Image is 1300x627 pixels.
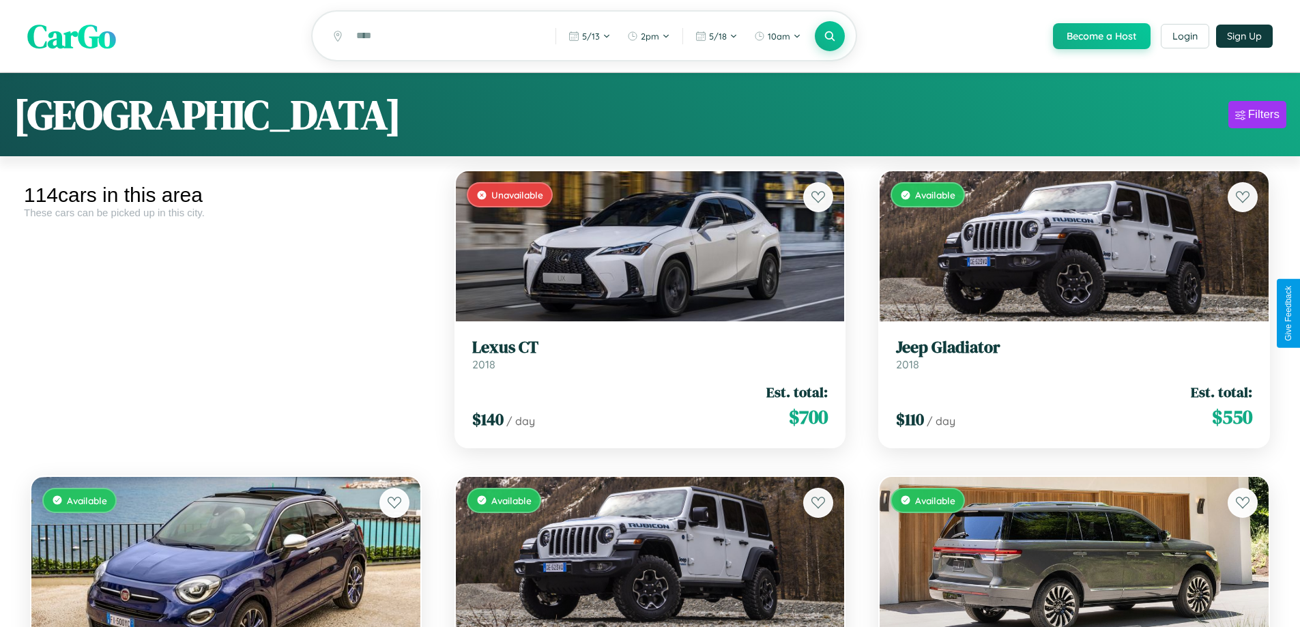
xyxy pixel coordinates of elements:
button: Become a Host [1053,23,1151,49]
button: 2pm [620,25,677,47]
div: 114 cars in this area [24,184,428,207]
span: Est. total: [1191,382,1252,402]
span: / day [927,414,955,428]
span: / day [506,414,535,428]
button: Sign Up [1216,25,1273,48]
button: 10am [747,25,808,47]
span: $ 550 [1212,403,1252,431]
span: Available [915,189,955,201]
span: $ 110 [896,408,924,431]
span: 5 / 13 [582,31,600,42]
span: Est. total: [766,382,828,402]
div: Give Feedback [1284,286,1293,341]
span: 2pm [641,31,659,42]
span: Available [67,495,107,506]
span: 10am [768,31,790,42]
span: Unavailable [491,189,543,201]
h1: [GEOGRAPHIC_DATA] [14,87,401,143]
span: 5 / 18 [709,31,727,42]
h3: Lexus CT [472,338,828,358]
span: $ 700 [789,403,828,431]
button: Login [1161,24,1209,48]
a: Jeep Gladiator2018 [896,338,1252,371]
div: These cars can be picked up in this city. [24,207,428,218]
a: Lexus CT2018 [472,338,828,371]
span: Available [491,495,532,506]
span: CarGo [27,14,116,59]
span: Available [915,495,955,506]
span: 2018 [896,358,919,371]
div: Filters [1248,108,1280,121]
button: 5/13 [562,25,618,47]
span: $ 140 [472,408,504,431]
button: Filters [1228,101,1286,128]
h3: Jeep Gladiator [896,338,1252,358]
span: 2018 [472,358,495,371]
button: 5/18 [689,25,745,47]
